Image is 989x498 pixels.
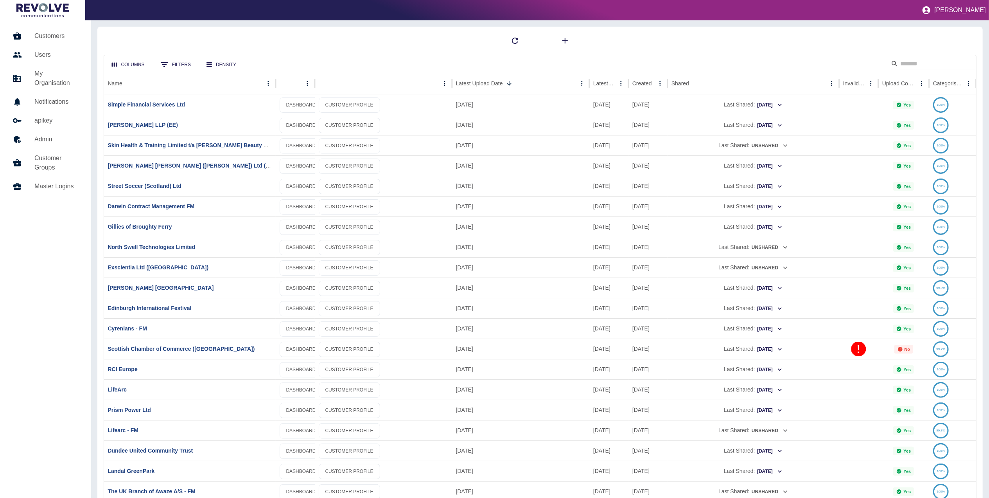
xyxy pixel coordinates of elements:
text: 99.8% [937,429,946,432]
div: 05 Sep 2025 [589,461,628,481]
button: column menu [302,78,313,89]
div: Categorised [933,80,962,87]
a: Scottish Chamber of Commerce ([GEOGRAPHIC_DATA]) [108,346,255,352]
button: [DATE] [757,99,783,111]
div: 16 Sep 2025 [452,176,589,196]
button: Sort [504,78,515,89]
div: 04 Jul 2023 [628,155,668,176]
div: 16 Sep 2025 [452,257,589,278]
div: Last Shared: [671,420,835,440]
a: CUSTOMER PROFILE [319,342,380,357]
a: DASHBOARD [280,321,323,337]
a: LifeArc [108,386,127,393]
a: DASHBOARD [280,260,323,276]
a: CUSTOMER PROFILE [319,281,380,296]
div: 15 Sep 2025 [452,298,589,318]
div: 04 Jul 2023 [628,400,668,420]
p: Yes [903,123,911,128]
text: 99.7% [937,347,946,351]
button: [DATE] [757,404,783,417]
p: Yes [903,164,911,168]
a: DASHBOARD [280,159,323,174]
button: [DATE] [757,282,783,294]
a: DASHBOARD [280,179,323,194]
button: Unshared [751,242,788,254]
button: Upload Complete column menu [916,78,927,89]
div: 04 Jul 2023 [628,196,668,217]
a: The UK Branch of Awaze A/S - FM [108,488,196,494]
div: Latest Upload Date [456,80,503,87]
a: CUSTOMER PROFILE [319,321,380,337]
a: Gillies of Broughty Ferry [108,224,172,230]
div: 04 Jul 2023 [628,94,668,115]
a: Users [6,45,85,64]
button: [PERSON_NAME] [919,2,989,18]
button: [DATE] [757,303,783,315]
div: Not all required reports for this customer were uploaded for the latest usage month. [894,345,914,354]
text: 100% [937,144,945,147]
div: 12 Sep 2025 [452,359,589,379]
div: 11 Sep 2025 [589,278,628,298]
text: 100% [937,164,945,168]
img: Logo [16,3,69,17]
p: Yes [903,286,911,290]
a: CUSTOMER PROFILE [319,118,380,133]
div: 04 Jul 2023 [628,298,668,318]
button: Show filters [154,57,197,72]
a: [PERSON_NAME] [GEOGRAPHIC_DATA] [108,285,214,291]
text: 100% [937,408,945,412]
div: 12 Sep 2025 [452,339,589,359]
a: CUSTOMER PROFILE [319,220,380,235]
p: [PERSON_NAME] [934,7,986,14]
a: Simple Financial Services Ltd [108,101,185,108]
p: Yes [903,143,911,148]
a: CUSTOMER PROFILE [319,97,380,113]
div: Last Shared: [671,115,835,135]
p: Yes [903,489,911,494]
div: Upload Complete [882,80,915,87]
p: Yes [903,367,911,372]
div: Name [108,80,122,87]
button: [DATE] [757,323,783,335]
div: 22 Aug 2025 [589,115,628,135]
button: Shared column menu [826,78,837,89]
div: 06 Sep 2025 [589,420,628,440]
a: CUSTOMER PROFILE [319,199,380,215]
div: Last Shared: [671,298,835,318]
div: 06 Sep 2025 [589,257,628,278]
a: DASHBOARD [280,383,323,398]
a: CUSTOMER PROFILE [319,403,380,418]
a: Prism Power Ltd [108,407,151,413]
p: Yes [903,306,911,311]
h5: Master Logins [34,182,79,191]
div: 09 Sep 2025 [589,318,628,339]
a: Notifications [6,92,85,111]
div: Last Shared: [671,359,835,379]
a: Dundee United Community Trust [108,447,193,454]
div: Last Shared: [671,461,835,481]
a: DASHBOARD [280,281,323,296]
div: 30 Aug 2025 [589,176,628,196]
a: Landal GreenPark [108,468,155,474]
a: DASHBOARD [280,118,323,133]
div: Last Shared: [671,197,835,217]
div: Last Shared: [671,258,835,278]
button: [DATE] [757,384,783,396]
div: 16 Sep 2025 [452,196,589,217]
text: 100% [937,245,945,249]
a: DASHBOARD [280,362,323,377]
div: 12 Sep 2025 [452,379,589,400]
div: 17 Sep 2025 [628,135,668,155]
p: Yes [903,265,911,270]
a: DASHBOARD [280,403,323,418]
h5: My Organisation [34,69,79,88]
p: Yes [903,408,911,413]
button: [DATE] [757,466,783,478]
button: Unshared [751,262,788,274]
button: [DATE] [757,180,783,193]
a: DASHBOARD [280,301,323,316]
div: Last Shared: [671,278,835,298]
div: Created [632,80,652,87]
div: Last Shared: [671,319,835,339]
p: Yes [903,225,911,229]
